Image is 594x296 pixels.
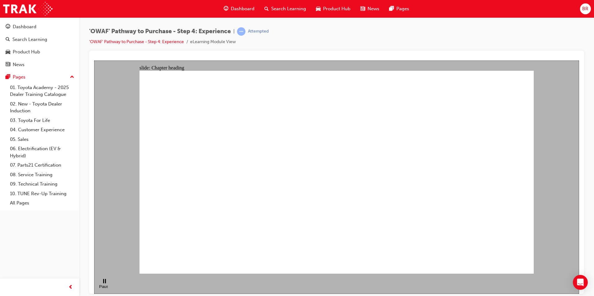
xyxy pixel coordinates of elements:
[7,125,77,135] a: 04. Customer Experience
[311,2,355,15] a: car-iconProduct Hub
[70,73,74,81] span: up-icon
[259,2,311,15] a: search-iconSearch Learning
[384,2,414,15] a: pages-iconPages
[13,23,36,30] div: Dashboard
[13,48,40,56] div: Product Hub
[89,28,231,35] span: 'OWAF' Pathway to Purchase - Step 4: Experience
[355,2,384,15] a: news-iconNews
[190,38,236,46] li: eLearning Module View
[13,74,25,81] div: Pages
[233,28,235,35] span: |
[7,179,77,189] a: 09. Technical Training
[231,5,254,12] span: Dashboard
[389,5,394,13] span: pages-icon
[323,5,350,12] span: Product Hub
[68,284,73,291] span: prev-icon
[5,224,16,233] div: Pause (Ctrl+Alt+P)
[396,5,409,12] span: Pages
[264,5,269,13] span: search-icon
[13,61,25,68] div: News
[89,39,184,44] a: 'OWAF' Pathway to Purchase - Step 4: Experience
[580,3,591,14] button: BR
[237,27,245,36] span: learningRecordVerb_ATTEMPT-icon
[7,99,77,116] a: 02. New - Toyota Dealer Induction
[573,275,588,290] div: Open Intercom Messenger
[219,2,259,15] a: guage-iconDashboard
[6,74,10,80] span: pages-icon
[7,116,77,125] a: 03. Toyota For Life
[6,62,10,68] span: news-icon
[2,71,77,83] button: Pages
[248,29,269,34] div: Attempted
[2,46,77,58] a: Product Hub
[271,5,306,12] span: Search Learning
[12,36,47,43] div: Search Learning
[6,49,10,55] span: car-icon
[7,189,77,199] a: 10. TUNE Rev-Up Training
[7,83,77,99] a: 01. Toyota Academy - 2025 Dealer Training Catalogue
[7,170,77,180] a: 08. Service Training
[7,135,77,144] a: 05. Sales
[7,198,77,208] a: All Pages
[368,5,379,12] span: News
[3,2,53,16] img: Trak
[3,213,14,233] div: playback controls
[3,218,14,229] button: Pause (Ctrl+Alt+P)
[2,21,77,33] a: Dashboard
[6,37,10,43] span: search-icon
[360,5,365,13] span: news-icon
[7,160,77,170] a: 07. Parts21 Certification
[7,144,77,160] a: 06. Electrification (EV & Hybrid)
[2,20,77,71] button: DashboardSearch LearningProduct HubNews
[224,5,228,13] span: guage-icon
[582,5,588,12] span: BR
[316,5,321,13] span: car-icon
[6,24,10,30] span: guage-icon
[2,34,77,45] a: Search Learning
[2,59,77,70] a: News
